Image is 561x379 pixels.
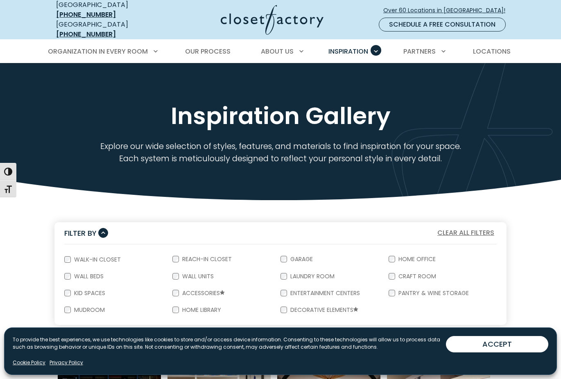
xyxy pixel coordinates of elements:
label: Reach-In Closet [179,256,233,262]
span: About Us [261,47,294,56]
a: Privacy Policy [50,359,83,366]
a: Schedule a Free Consultation [379,18,506,32]
span: Inspiration [328,47,368,56]
label: Wall Beds [71,273,105,279]
button: ACCEPT [446,336,548,352]
label: Mudroom [71,307,106,313]
button: Clear All Filters [435,228,497,238]
label: Home Office [395,256,437,262]
label: Accessories [179,290,226,297]
span: Partners [403,47,436,56]
div: [GEOGRAPHIC_DATA] [56,20,156,39]
span: Organization in Every Room [48,47,148,56]
label: Walk-In Closet [71,257,122,262]
img: Closet Factory Logo [221,5,323,35]
span: Locations [473,47,511,56]
span: Over 60 Locations in [GEOGRAPHIC_DATA]! [383,6,512,15]
label: Laundry Room [287,273,336,279]
nav: Primary Menu [42,40,519,63]
button: Filter By [64,227,108,239]
h1: Inspiration Gallery [54,101,507,131]
label: Pantry & Wine Storage [395,290,471,296]
label: Kid Spaces [71,290,107,296]
label: Home Library [179,307,223,313]
a: [PHONE_NUMBER] [56,10,116,19]
label: Garage [287,256,314,262]
label: Entertainment Centers [287,290,362,296]
p: Explore our wide selection of styles, features, and materials to find inspiration for your space.... [93,140,468,165]
label: Decorative Elements [287,307,360,314]
p: To provide the best experiences, we use technologies like cookies to store and/or access device i... [13,336,446,351]
a: Cookie Policy [13,359,45,366]
label: Craft Room [395,273,438,279]
span: Our Process [185,47,231,56]
label: Wall Units [179,273,215,279]
a: [PHONE_NUMBER] [56,29,116,39]
a: Over 60 Locations in [GEOGRAPHIC_DATA]! [383,3,512,18]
